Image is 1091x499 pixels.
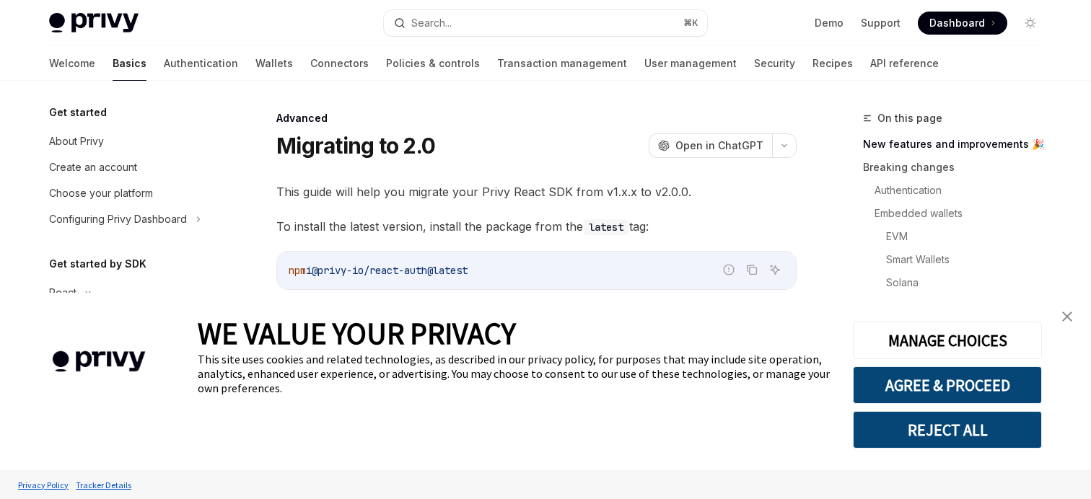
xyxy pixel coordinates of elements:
[812,46,853,81] a: Recipes
[72,472,135,498] a: Tracker Details
[929,16,985,30] span: Dashboard
[742,260,761,279] button: Copy the contents from the code block
[310,46,369,81] a: Connectors
[113,46,146,81] a: Basics
[853,322,1042,359] button: MANAGE CHOICES
[49,211,187,228] div: Configuring Privy Dashboard
[863,133,1053,156] a: New features and improvements 🎉
[497,46,627,81] a: Transaction management
[14,472,72,498] a: Privacy Policy
[49,159,137,176] div: Create an account
[49,255,146,273] h5: Get started by SDK
[583,219,629,235] code: latest
[276,133,435,159] h1: Migrating to 2.0
[863,156,1053,179] a: Breaking changes
[918,12,1007,35] a: Dashboard
[49,133,104,150] div: About Privy
[766,260,784,279] button: Ask AI
[886,225,1053,248] a: EVM
[754,46,795,81] a: Security
[386,46,480,81] a: Policies & controls
[870,46,939,81] a: API reference
[312,264,468,277] span: @privy-io/react-auth@latest
[875,179,1053,202] a: Authentication
[38,180,222,206] a: Choose your platform
[1062,312,1072,322] img: close banner
[198,314,516,352] span: WE VALUE YOUR PRIVACY
[384,10,707,36] button: Search...⌘K
[198,352,831,395] div: This site uses cookies and related technologies, as described in our privacy policy, for purposes...
[861,16,901,30] a: Support
[49,46,95,81] a: Welcome
[255,46,293,81] a: Wallets
[38,128,222,154] a: About Privy
[877,110,942,127] span: On this page
[49,13,139,33] img: light logo
[853,366,1042,404] button: AGREE & PROCEED
[1053,302,1082,331] a: close banner
[886,248,1053,271] a: Smart Wallets
[306,264,312,277] span: i
[49,104,107,121] h5: Get started
[276,111,797,125] div: Advanced
[683,17,698,29] span: ⌘ K
[49,284,76,301] div: React
[875,202,1053,225] a: Embedded wallets
[22,330,176,393] img: company logo
[411,14,452,32] div: Search...
[276,182,797,202] span: This guide will help you migrate your Privy React SDK from v1.x.x to v2.0.0.
[815,16,844,30] a: Demo
[649,133,772,158] button: Open in ChatGPT
[675,138,763,153] span: Open in ChatGPT
[886,271,1053,294] a: Solana
[164,46,238,81] a: Authentication
[1019,12,1042,35] button: Toggle dark mode
[49,185,153,202] div: Choose your platform
[276,216,797,237] span: To install the latest version, install the package from the tag:
[38,154,222,180] a: Create an account
[289,264,306,277] span: npm
[644,46,737,81] a: User management
[719,260,738,279] button: Report incorrect code
[853,411,1042,449] button: REJECT ALL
